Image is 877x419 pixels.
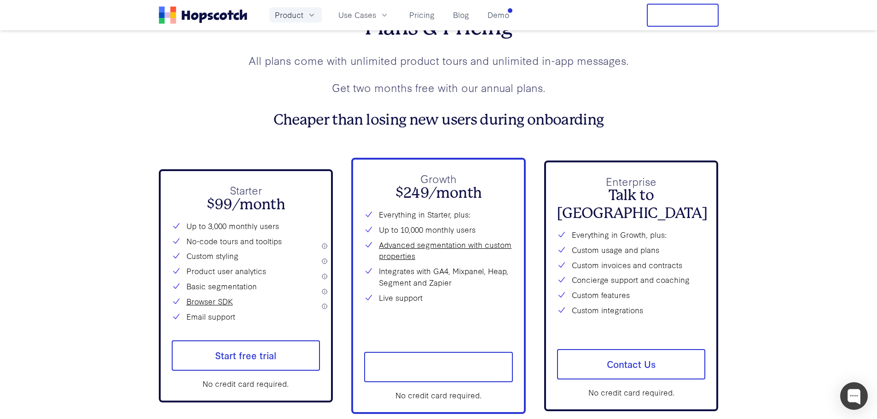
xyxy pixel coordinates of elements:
[557,244,706,256] li: Custom usage and plans
[557,259,706,271] li: Custom invoices and contracts
[159,6,247,24] a: Home
[364,292,513,304] li: Live support
[172,311,320,322] li: Email support
[364,390,513,401] div: No credit card required.
[557,274,706,286] li: Concierge support and coaching
[379,239,513,262] a: Advanced segmentation with custom properties
[172,235,320,247] li: No-code tours and tooltips
[364,224,513,235] li: Up to 10,000 monthly users
[557,229,706,241] li: Everything in Growth, plus:
[557,387,706,398] div: No credit card required.
[338,9,376,21] span: Use Cases
[364,265,513,288] li: Integrates with GA4, Mixpanel, Heap, Segment and Zapier
[647,4,719,27] button: Free Trial
[159,52,719,69] p: All plans come with unlimited product tours and unlimited in-app messages.
[406,7,438,23] a: Pricing
[364,171,513,187] p: Growth
[364,352,513,382] a: Start free trial
[333,7,395,23] button: Use Cases
[172,265,320,277] li: Product user analytics
[449,7,473,23] a: Blog
[186,296,233,307] a: Browser SDK
[484,7,513,23] a: Demo
[172,250,320,262] li: Custom styling
[172,340,320,371] a: Start free trial
[172,182,320,198] p: Starter
[269,7,322,23] button: Product
[364,209,513,220] li: Everything in Starter, plus:
[172,378,320,390] div: No credit card required.
[159,80,719,96] p: Get two months free with our annual plans.
[172,281,320,292] li: Basic segmentation
[275,9,303,21] span: Product
[364,184,513,202] h2: $249/month
[557,173,706,189] p: Enterprise
[557,289,706,301] li: Custom features
[557,304,706,316] li: Custom integrations
[172,196,320,213] h2: $99/month
[557,349,706,379] a: Contact Us
[172,220,320,232] li: Up to 3,000 monthly users
[159,111,719,129] h3: Cheaper than losing new users during onboarding
[557,187,706,222] h2: Talk to [GEOGRAPHIC_DATA]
